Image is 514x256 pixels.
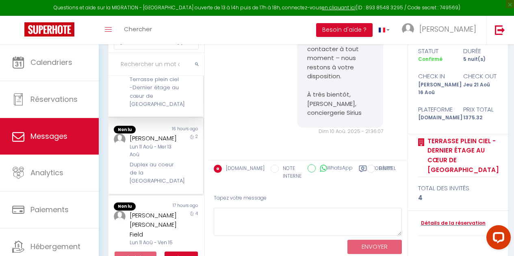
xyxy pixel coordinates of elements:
[297,128,383,136] div: Dim 10 Aoû. 2025 - 21:36:07
[413,105,458,114] div: Plateforme
[425,136,499,174] a: Terrasse plein ciel -Dernier étage au cœur de [GEOGRAPHIC_DATA]
[347,240,402,254] button: ENVOYER
[118,16,158,44] a: Chercher
[419,24,476,34] span: [PERSON_NAME]
[130,75,180,109] div: Terrasse plein ciel -Dernier étage au cœur de [GEOGRAPHIC_DATA]
[418,193,498,203] div: 4
[114,126,136,134] span: Non lu
[418,183,498,193] div: total des invités
[413,71,458,81] div: check in
[130,239,180,254] div: Lun 11 Aoû - Ven 15 Aoû
[458,81,503,97] div: Jeu 21 Aoû
[322,4,356,11] a: en cliquant ici
[130,211,180,239] div: [PERSON_NAME] [PERSON_NAME] Field
[413,46,458,56] div: statut
[458,114,503,122] div: 1375.32
[214,188,402,208] div: Tapez votre message
[458,46,503,56] div: durée
[114,202,136,211] span: Non lu
[114,133,126,145] img: ...
[30,204,69,215] span: Paiements
[413,81,458,97] div: [PERSON_NAME] 16 Aoû
[458,56,503,63] div: 5 nuit(s)
[30,168,63,178] span: Analytics
[30,241,80,252] span: Hébergement
[195,133,198,140] span: 2
[130,161,180,185] div: Duplex au coeur de la [GEOGRAPHIC_DATA]
[316,23,373,37] button: Besoin d'aide ?
[30,94,78,104] span: Réservations
[402,23,414,35] img: ...
[156,202,203,211] div: 17 hours ago
[130,133,180,143] div: [PERSON_NAME]
[130,143,180,159] div: Lun 11 Aoû - Mer 13 Aoû
[114,211,126,222] img: ...
[108,53,204,76] input: Rechercher un mot clé
[418,219,486,227] a: Détails de la réservation
[458,71,503,81] div: check out
[195,211,198,217] span: 4
[24,22,74,37] img: Super Booking
[480,222,514,256] iframe: LiveChat chat widget
[458,105,503,114] div: Prix total
[495,25,505,35] img: logout
[156,126,203,134] div: 16 hours ago
[375,165,396,174] label: RAPPEL
[396,16,486,44] a: ... [PERSON_NAME]
[30,57,72,67] span: Calendriers
[316,164,353,173] label: WhatsApp
[413,114,458,122] div: [DOMAIN_NAME]
[30,131,67,141] span: Messages
[222,165,265,174] label: [DOMAIN_NAME]
[124,25,152,33] span: Chercher
[279,165,301,180] label: NOTE INTERNE
[418,56,442,62] span: Confirmé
